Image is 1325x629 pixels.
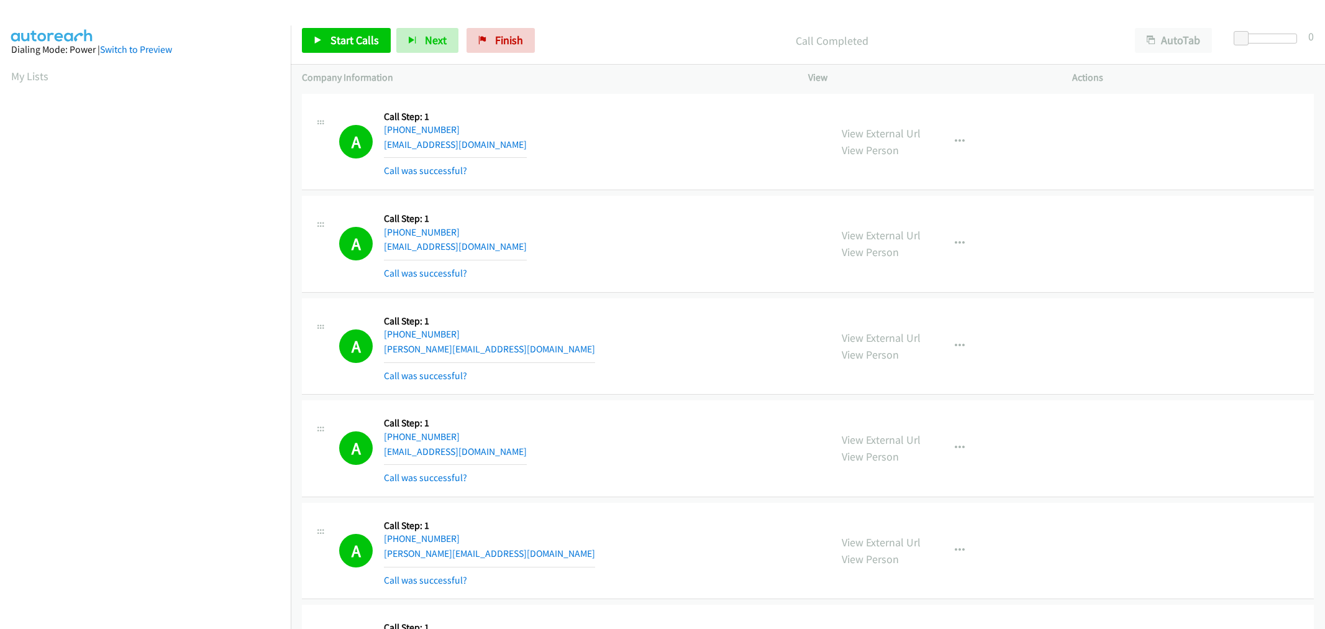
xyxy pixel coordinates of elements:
[384,124,460,135] a: [PHONE_NUMBER]
[384,241,527,252] a: [EMAIL_ADDRESS][DOMAIN_NAME]
[302,70,786,85] p: Company Information
[384,431,460,443] a: [PHONE_NUMBER]
[467,28,535,53] a: Finish
[842,433,921,447] a: View External Url
[842,347,899,362] a: View Person
[384,111,527,123] h5: Call Step: 1
[842,449,899,464] a: View Person
[842,552,899,566] a: View Person
[339,534,373,567] h1: A
[384,267,467,279] a: Call was successful?
[384,533,460,544] a: [PHONE_NUMBER]
[384,446,527,457] a: [EMAIL_ADDRESS][DOMAIN_NAME]
[384,520,595,532] h5: Call Step: 1
[384,226,460,238] a: [PHONE_NUMBER]
[396,28,458,53] button: Next
[384,417,527,429] h5: Call Step: 1
[552,32,1113,49] p: Call Completed
[339,125,373,158] h1: A
[842,245,899,259] a: View Person
[339,431,373,465] h1: A
[384,139,527,150] a: [EMAIL_ADDRESS][DOMAIN_NAME]
[425,33,447,47] span: Next
[1072,70,1314,85] p: Actions
[842,535,921,549] a: View External Url
[11,42,280,57] div: Dialing Mode: Power |
[808,70,1050,85] p: View
[384,548,595,559] a: [PERSON_NAME][EMAIL_ADDRESS][DOMAIN_NAME]
[842,331,921,345] a: View External Url
[11,69,48,83] a: My Lists
[384,343,595,355] a: [PERSON_NAME][EMAIL_ADDRESS][DOMAIN_NAME]
[384,574,467,586] a: Call was successful?
[842,228,921,242] a: View External Url
[384,213,527,225] h5: Call Step: 1
[384,315,595,328] h5: Call Step: 1
[339,329,373,363] h1: A
[842,143,899,157] a: View Person
[339,227,373,260] h1: A
[330,33,379,47] span: Start Calls
[1135,28,1212,53] button: AutoTab
[495,33,523,47] span: Finish
[100,44,172,55] a: Switch to Preview
[384,472,467,484] a: Call was successful?
[1308,28,1314,45] div: 0
[842,126,921,140] a: View External Url
[384,165,467,177] a: Call was successful?
[302,28,391,53] a: Start Calls
[384,370,467,382] a: Call was successful?
[384,328,460,340] a: [PHONE_NUMBER]
[1290,265,1325,364] iframe: Resource Center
